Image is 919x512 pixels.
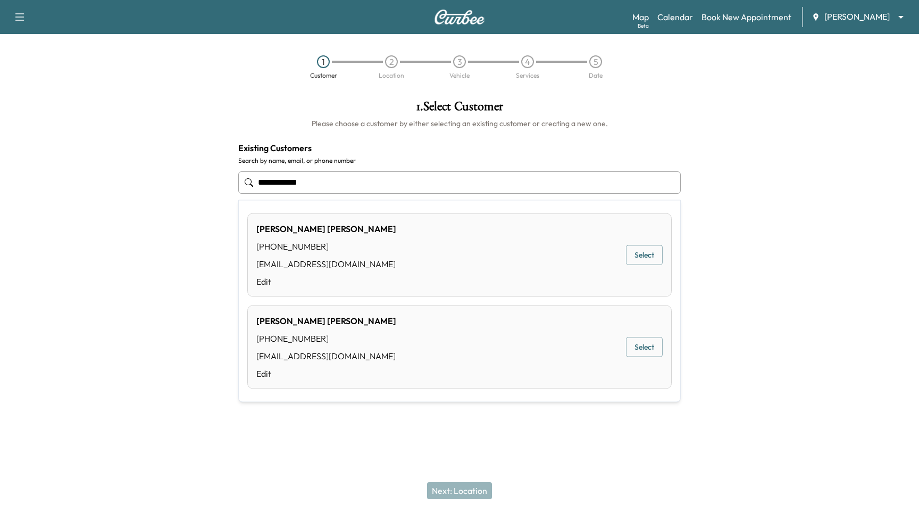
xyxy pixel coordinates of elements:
[824,11,890,23] span: [PERSON_NAME]
[256,240,396,253] div: [PHONE_NUMBER]
[657,11,693,23] a: Calendar
[379,72,404,79] div: Location
[434,10,485,24] img: Curbee Logo
[453,55,466,68] div: 3
[256,315,396,327] div: [PERSON_NAME] [PERSON_NAME]
[516,72,539,79] div: Services
[238,156,681,165] label: Search by name, email, or phone number
[385,55,398,68] div: 2
[626,337,663,357] button: Select
[589,72,603,79] div: Date
[256,367,396,380] a: Edit
[521,55,534,68] div: 4
[449,72,470,79] div: Vehicle
[256,275,396,288] a: Edit
[632,11,649,23] a: MapBeta
[256,258,396,270] div: [EMAIL_ADDRESS][DOMAIN_NAME]
[238,118,681,129] h6: Please choose a customer by either selecting an existing customer or creating a new one.
[310,72,337,79] div: Customer
[626,245,663,265] button: Select
[238,142,681,154] h4: Existing Customers
[317,55,330,68] div: 1
[256,350,396,362] div: [EMAIL_ADDRESS][DOMAIN_NAME]
[238,100,681,118] h1: 1 . Select Customer
[256,222,396,235] div: [PERSON_NAME] [PERSON_NAME]
[638,22,649,30] div: Beta
[256,332,396,345] div: [PHONE_NUMBER]
[701,11,791,23] a: Book New Appointment
[589,55,602,68] div: 5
